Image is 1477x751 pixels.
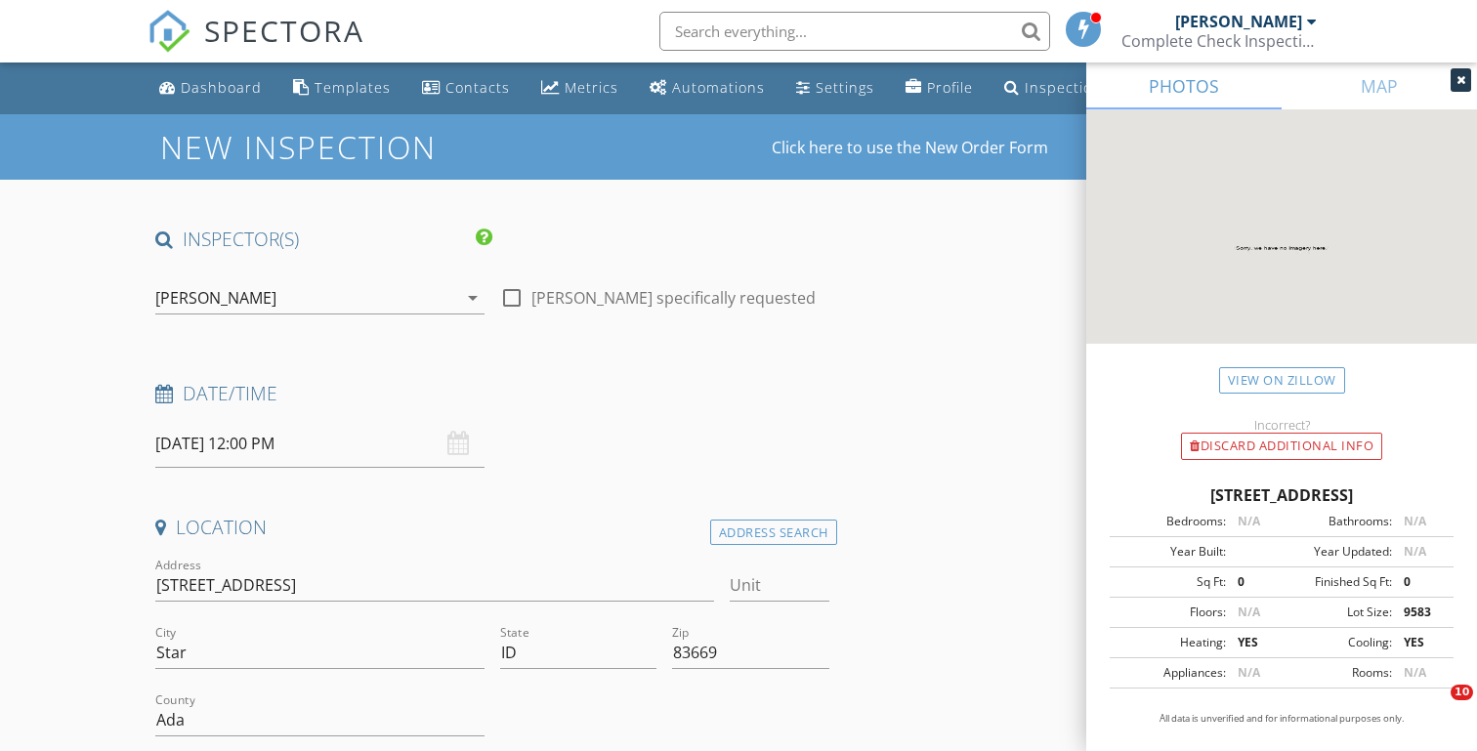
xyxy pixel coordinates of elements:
[710,520,837,546] div: Address Search
[788,70,882,106] a: Settings
[1226,634,1282,651] div: YES
[1282,63,1477,109] a: MAP
[1025,78,1110,97] div: Inspections
[1282,604,1392,621] div: Lot Size:
[1116,664,1226,682] div: Appliances:
[315,78,391,97] div: Templates
[1175,12,1302,31] div: [PERSON_NAME]
[1086,109,1477,391] img: streetview
[1451,685,1473,700] span: 10
[414,70,518,106] a: Contacts
[285,70,399,106] a: Templates
[181,78,262,97] div: Dashboard
[659,12,1050,51] input: Search everything...
[672,78,765,97] div: Automations
[642,70,773,106] a: Automations (Basic)
[1116,513,1226,530] div: Bedrooms:
[1121,31,1317,51] div: Complete Check Inspections, LLC
[1219,367,1345,394] a: View on Zillow
[1392,634,1448,651] div: YES
[898,70,981,106] a: Company Profile
[155,381,829,406] h4: Date/Time
[1238,664,1260,681] span: N/A
[155,227,492,252] h4: INSPECTOR(S)
[1226,573,1282,591] div: 0
[1392,573,1448,591] div: 0
[155,289,276,307] div: [PERSON_NAME]
[1282,543,1392,561] div: Year Updated:
[996,70,1118,106] a: Inspections
[1282,664,1392,682] div: Rooms:
[531,288,816,308] label: [PERSON_NAME] specifically requested
[1181,433,1382,460] div: Discard Additional info
[1411,685,1457,731] iframe: Intercom live chat
[148,10,190,53] img: The Best Home Inspection Software - Spectora
[155,515,829,540] h4: Location
[533,70,626,106] a: Metrics
[1282,573,1392,591] div: Finished Sq Ft:
[1110,712,1454,726] p: All data is unverified and for informational purposes only.
[1282,513,1392,530] div: Bathrooms:
[1238,604,1260,620] span: N/A
[1116,573,1226,591] div: Sq Ft:
[148,26,364,67] a: SPECTORA
[1086,417,1477,433] div: Incorrect?
[1116,604,1226,621] div: Floors:
[816,78,874,97] div: Settings
[1238,513,1260,529] span: N/A
[160,130,593,164] h1: New Inspection
[461,286,485,310] i: arrow_drop_down
[1404,513,1426,529] span: N/A
[1116,543,1226,561] div: Year Built:
[1110,483,1454,507] div: [STREET_ADDRESS]
[927,78,973,97] div: Profile
[565,78,618,97] div: Metrics
[772,140,1048,155] a: Click here to use the New Order Form
[151,70,270,106] a: Dashboard
[1116,634,1226,651] div: Heating:
[1282,634,1392,651] div: Cooling:
[155,420,485,468] input: Select date
[1404,664,1426,681] span: N/A
[445,78,510,97] div: Contacts
[204,10,364,51] span: SPECTORA
[1086,63,1282,109] a: PHOTOS
[1404,543,1426,560] span: N/A
[1392,604,1448,621] div: 9583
